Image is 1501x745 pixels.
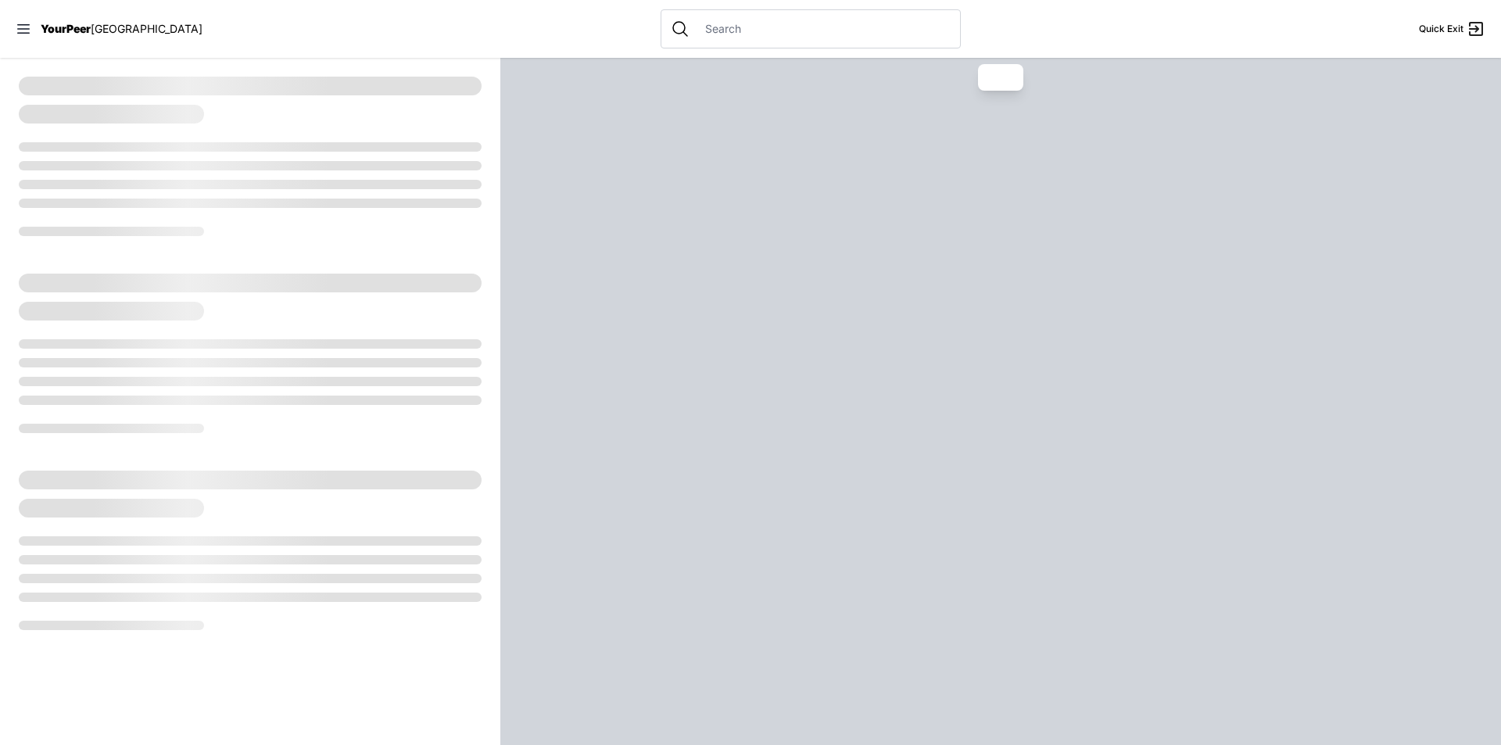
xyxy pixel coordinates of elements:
[41,22,91,35] span: YourPeer
[41,24,202,34] a: YourPeer[GEOGRAPHIC_DATA]
[91,22,202,35] span: [GEOGRAPHIC_DATA]
[1419,20,1485,38] a: Quick Exit
[696,21,951,37] input: Search
[1419,23,1463,35] span: Quick Exit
